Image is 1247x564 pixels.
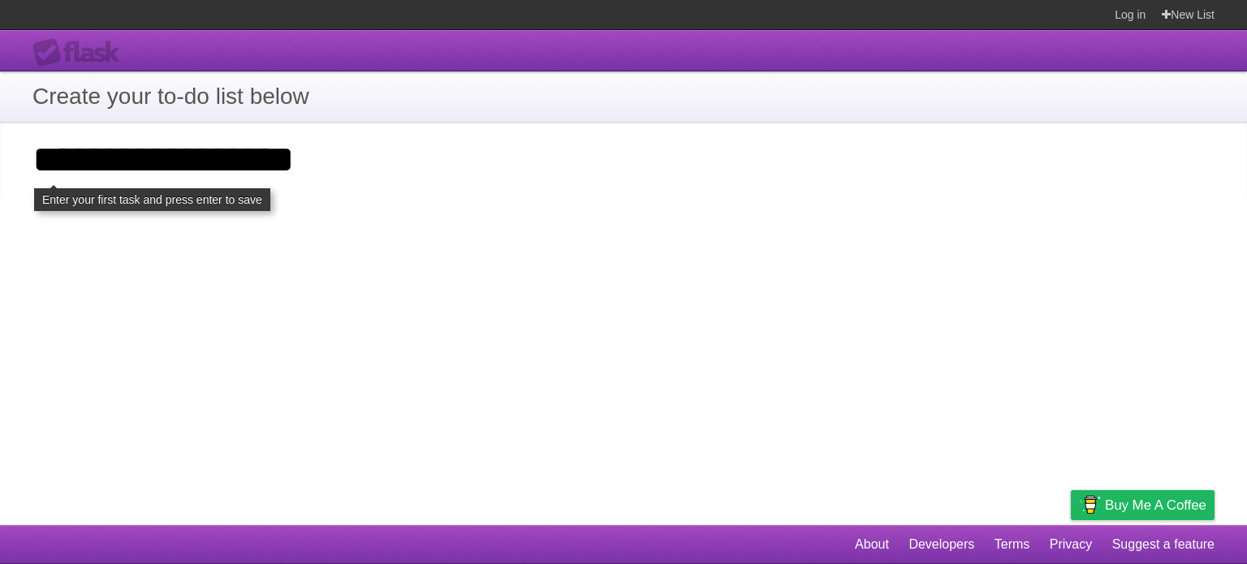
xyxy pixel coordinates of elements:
a: Buy me a coffee [1071,490,1215,520]
span: Buy me a coffee [1105,491,1206,519]
a: Suggest a feature [1112,529,1215,560]
a: Privacy [1050,529,1092,560]
a: Developers [908,529,974,560]
div: Flask [32,38,130,67]
a: About [855,529,889,560]
a: Terms [995,529,1030,560]
img: Buy me a coffee [1079,491,1101,519]
h1: Create your to-do list below [32,80,1215,114]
